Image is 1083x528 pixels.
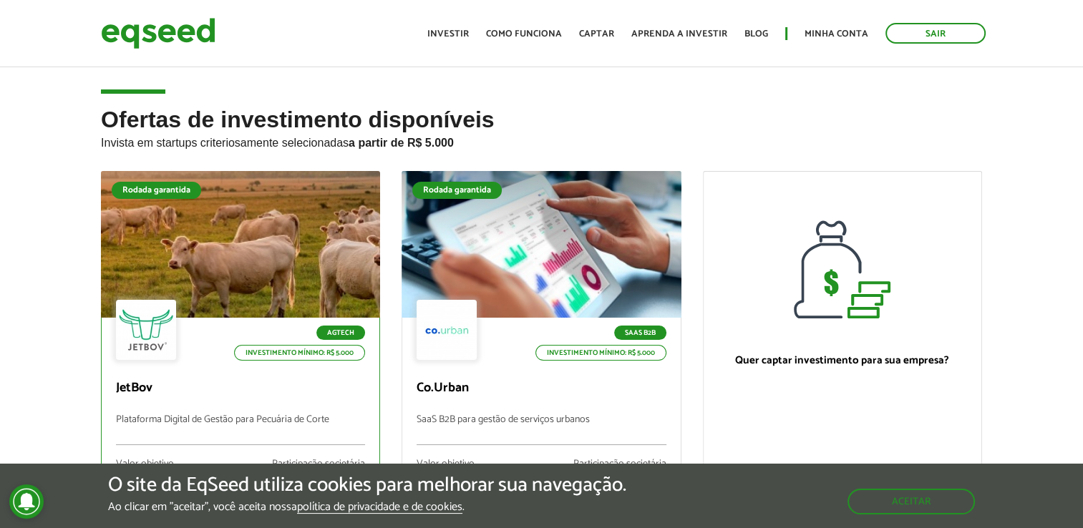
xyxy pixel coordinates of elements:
h5: O site da EqSeed utiliza cookies para melhorar sua navegação. [108,474,626,497]
a: Como funciona [486,29,562,39]
p: Plataforma Digital de Gestão para Pecuária de Corte [116,414,365,445]
p: Investimento mínimo: R$ 5.000 [535,345,666,361]
p: SaaS B2B [614,326,666,340]
p: JetBov [116,381,365,396]
a: Aprenda a investir [631,29,727,39]
div: Valor objetivo [417,459,482,469]
div: Valor objetivo [116,459,182,469]
p: SaaS B2B para gestão de serviços urbanos [417,414,666,445]
h2: Ofertas de investimento disponíveis [101,107,982,171]
p: Invista em startups criteriosamente selecionadas [101,132,982,150]
div: Participação societária [272,459,365,469]
button: Aceitar [848,489,975,514]
p: Co.Urban [417,381,666,396]
p: Agtech [316,326,365,340]
img: EqSeed [101,14,215,52]
p: Investimento mínimo: R$ 5.000 [234,345,365,361]
a: Blog [744,29,768,39]
a: Sair [885,23,986,44]
div: Participação societária [573,459,666,469]
p: Ao clicar em "aceitar", você aceita nossa . [108,500,626,514]
div: Rodada garantida [412,182,502,199]
p: Quer captar investimento para sua empresa? [718,354,967,367]
a: Minha conta [805,29,868,39]
a: política de privacidade e de cookies [297,502,462,514]
strong: a partir de R$ 5.000 [349,137,454,149]
div: Rodada garantida [112,182,201,199]
a: Captar [579,29,614,39]
a: Investir [427,29,469,39]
